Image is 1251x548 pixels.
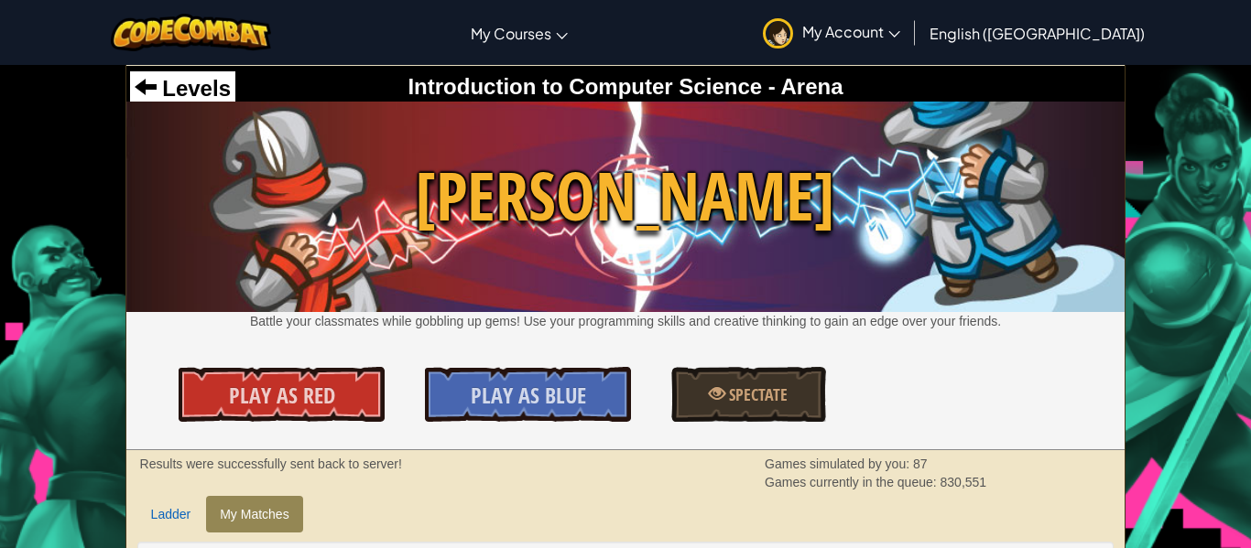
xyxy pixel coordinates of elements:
a: Levels [135,76,231,101]
span: Levels [157,76,231,101]
a: My Matches [206,496,302,532]
a: My Courses [462,8,577,58]
img: Wakka Maul [126,102,1126,312]
span: Spectate [725,383,788,406]
span: - Arena [762,74,843,99]
span: Introduction to Computer Science [408,74,762,99]
strong: Results were successfully sent back to server! [140,457,402,471]
span: Games simulated by you: [765,457,913,471]
img: avatar [763,18,793,48]
span: 830,551 [941,475,987,489]
span: [PERSON_NAME] [126,149,1126,243]
img: CodeCombat logo [111,14,271,51]
span: Play As Blue [471,381,586,410]
span: English ([GEOGRAPHIC_DATA]) [930,24,1145,43]
span: My Account [802,22,900,41]
a: Ladder [137,496,205,532]
span: 87 [913,457,928,471]
span: Games currently in the queue: [765,475,940,489]
a: English ([GEOGRAPHIC_DATA]) [920,8,1154,58]
a: My Account [754,4,909,61]
p: Battle your classmates while gobbling up gems! Use your programming skills and creative thinking ... [126,312,1126,330]
a: Spectate [671,367,825,422]
span: Play As Red [229,381,335,410]
span: My Courses [471,24,551,43]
